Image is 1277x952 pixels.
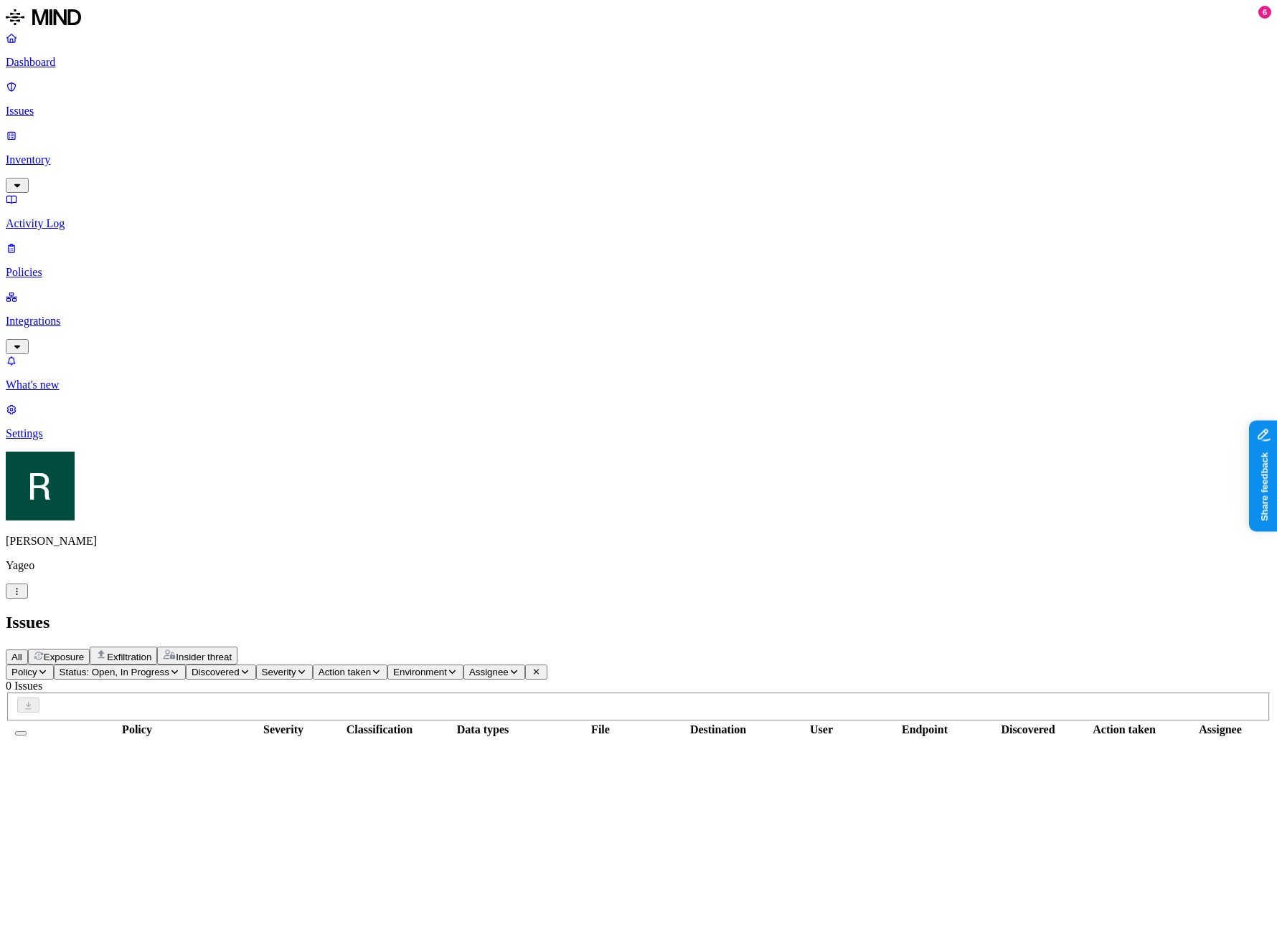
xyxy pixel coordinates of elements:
[875,723,975,736] div: Endpoint
[6,266,1271,279] p: Policies
[6,452,75,520] img: Ron Rabinovich
[1081,723,1167,736] div: Action taken
[240,723,326,736] div: Severity
[6,105,1271,118] p: Issues
[6,129,1271,191] a: Inventory
[60,667,169,677] span: Status: Open, In Progress
[11,652,22,662] span: All
[6,242,1271,279] a: Policies
[536,723,665,736] div: File
[433,723,533,736] div: Data types
[6,290,1271,352] a: Integrations
[192,667,240,677] span: Discovered
[6,427,1271,440] p: Settings
[6,403,1271,440] a: Settings
[469,667,509,677] span: Assignee
[6,6,81,29] img: MIND
[6,379,1271,391] p: What's new
[6,153,1271,166] p: Inventory
[6,193,1271,230] a: Activity Log
[393,667,447,677] span: Environment
[176,652,232,662] span: Insider threat
[6,559,1271,572] p: Yageo
[6,315,1271,328] p: Integrations
[1258,6,1271,19] div: 6
[37,723,237,736] div: Policy
[668,723,768,736] div: Destination
[319,667,371,677] span: Action taken
[107,652,151,662] span: Exfiltration
[6,613,1271,632] h2: Issues
[6,32,1271,69] a: Dashboard
[262,667,296,677] span: Severity
[6,680,42,692] span: 0 Issues
[6,56,1271,69] p: Dashboard
[6,217,1271,230] p: Activity Log
[44,652,84,662] span: Exposure
[11,667,37,677] span: Policy
[6,354,1271,391] a: What's new
[6,6,1271,32] a: MIND
[1170,723,1271,736] div: Assignee
[978,723,1078,736] div: Discovered
[771,723,872,736] div: User
[15,731,27,736] button: Select all
[6,80,1271,118] a: Issues
[329,723,430,736] div: Classification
